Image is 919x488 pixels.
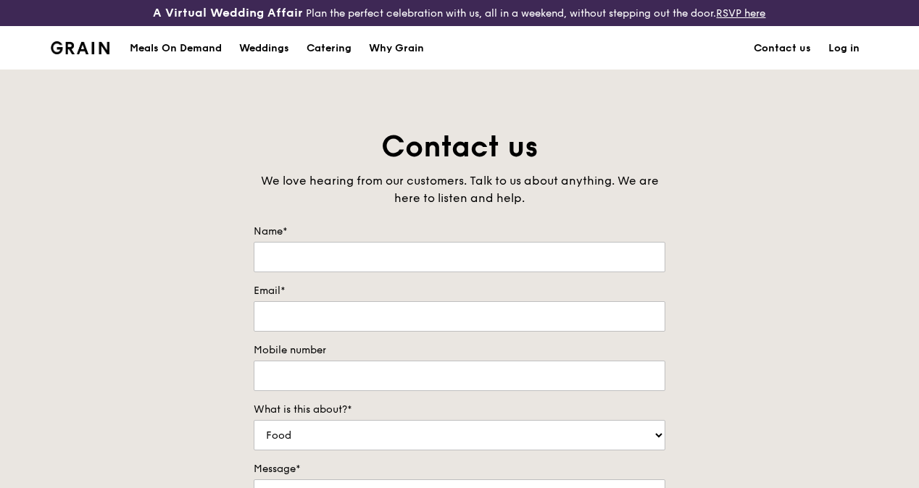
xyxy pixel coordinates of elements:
[153,6,303,20] h3: A Virtual Wedding Affair
[254,403,665,417] label: What is this about?*
[369,27,424,70] div: Why Grain
[298,27,360,70] a: Catering
[716,7,765,20] a: RSVP here
[820,27,868,70] a: Log in
[51,41,109,54] img: Grain
[307,27,352,70] div: Catering
[230,27,298,70] a: Weddings
[254,284,665,298] label: Email*
[254,172,665,207] div: We love hearing from our customers. Talk to us about anything. We are here to listen and help.
[745,27,820,70] a: Contact us
[130,27,222,70] div: Meals On Demand
[254,343,665,358] label: Mobile number
[153,6,765,20] div: Plan the perfect celebration with us, all in a weekend, without stepping out the door.
[51,25,109,69] a: GrainGrain
[254,462,665,476] label: Message*
[254,127,665,167] h1: Contact us
[239,27,289,70] div: Weddings
[254,224,665,239] label: Name*
[360,27,433,70] a: Why Grain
